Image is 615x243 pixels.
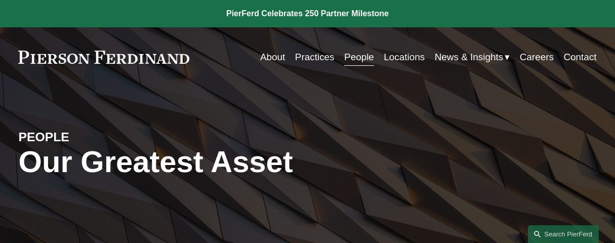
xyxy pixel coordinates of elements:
[260,48,285,67] a: About
[384,48,425,67] a: Locations
[528,225,599,243] a: Search this site
[563,48,596,67] a: Contact
[344,48,374,67] a: People
[295,48,335,67] a: Practices
[520,48,554,67] a: Careers
[435,49,504,66] span: News & Insights
[435,48,510,67] a: folder dropdown
[18,129,163,145] h4: PEOPLE
[18,145,403,179] h1: Our Greatest Asset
